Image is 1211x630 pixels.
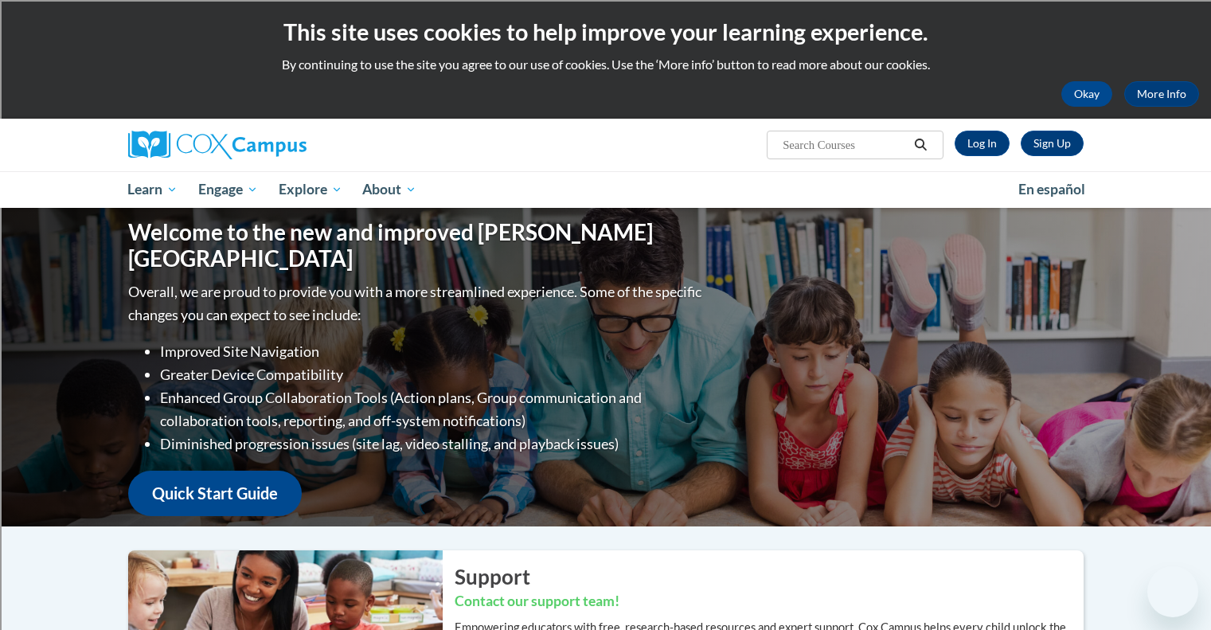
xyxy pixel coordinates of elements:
div: Main menu [104,171,1107,208]
a: Explore [268,171,353,208]
input: Search Courses [781,135,908,155]
span: En español [1018,181,1085,198]
iframe: Button to launch messaging window [1147,566,1198,617]
a: Cox Campus [128,131,431,159]
img: Cox Campus [128,131,307,159]
span: Explore [279,180,342,199]
span: Learn [127,180,178,199]
button: Search [908,135,932,155]
a: En español [1008,173,1096,206]
span: Engage [198,180,258,199]
a: Register [1021,131,1084,156]
a: Learn [118,171,189,208]
a: Log In [955,131,1010,156]
span: About [362,180,416,199]
a: About [352,171,427,208]
a: Engage [188,171,268,208]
